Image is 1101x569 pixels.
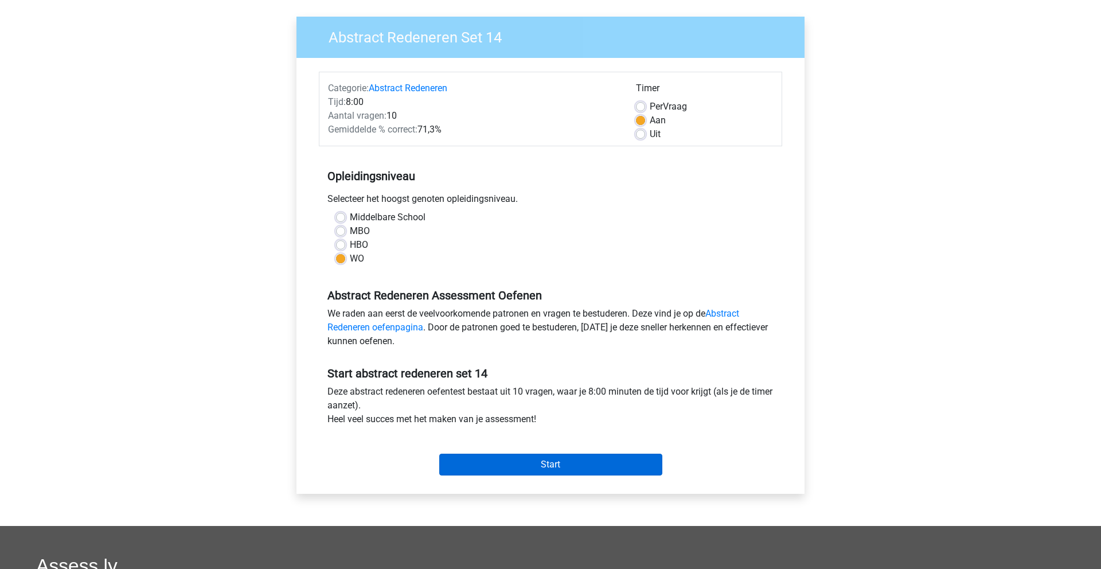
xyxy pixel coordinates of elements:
label: Vraag [650,100,687,114]
div: 10 [319,109,627,123]
a: Abstract Redeneren [369,83,447,93]
div: Selecteer het hoogst genoten opleidingsniveau. [319,192,782,211]
div: Timer [636,81,773,100]
label: Middelbare School [350,211,425,224]
h3: Abstract Redeneren Set 14 [315,24,796,46]
div: 71,3% [319,123,627,137]
span: Aantal vragen: [328,110,386,121]
label: MBO [350,224,370,238]
label: Aan [650,114,666,127]
div: Deze abstract redeneren oefentest bestaat uit 10 vragen, waar je 8:00 minuten de tijd voor krijgt... [319,385,782,431]
h5: Abstract Redeneren Assessment Oefenen [327,289,774,302]
span: Gemiddelde % correct: [328,124,417,135]
label: HBO [350,238,368,252]
label: WO [350,252,364,266]
label: Uit [650,127,661,141]
input: Start [439,454,662,476]
span: Categorie: [328,83,369,93]
div: We raden aan eerst de veelvoorkomende patronen en vragen te bestuderen. Deze vind je op de . Door... [319,307,782,353]
h5: Opleidingsniveau [327,165,774,188]
h5: Start abstract redeneren set 14 [327,367,774,380]
span: Tijd: [328,96,346,107]
div: 8:00 [319,95,627,109]
span: Per [650,101,663,112]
